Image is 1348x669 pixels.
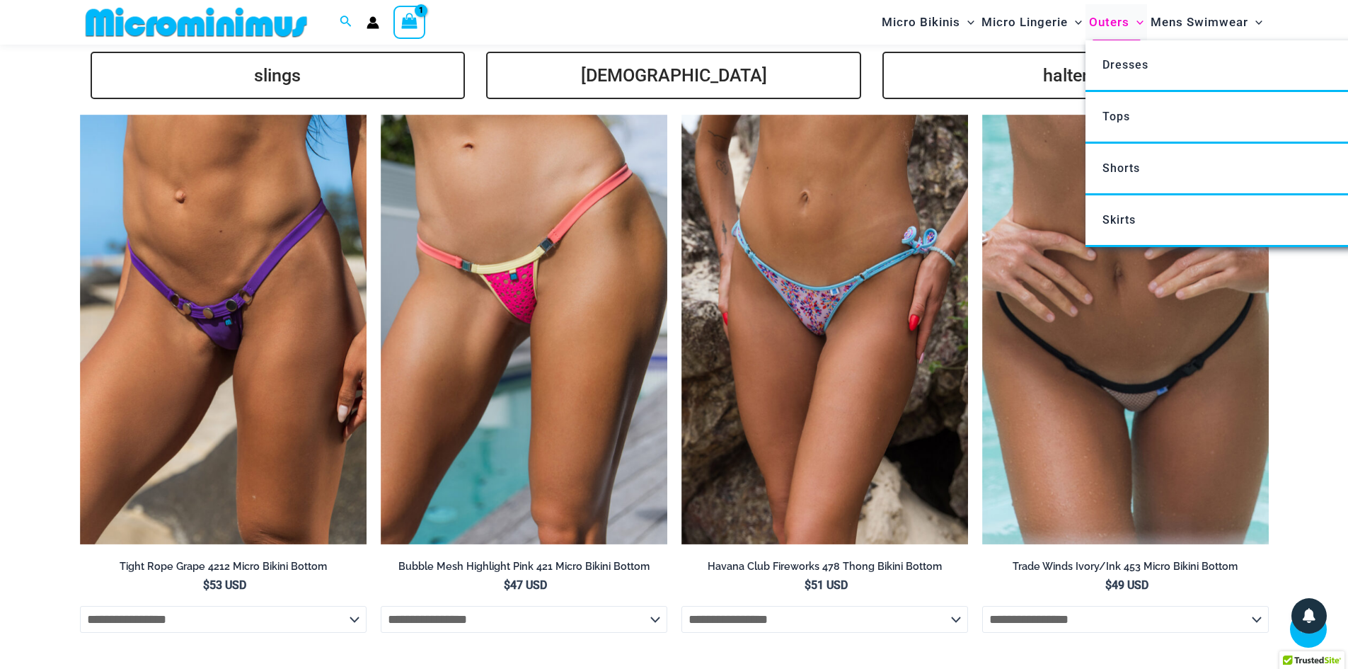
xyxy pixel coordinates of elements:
[882,52,1257,99] a: halters
[80,115,367,545] img: Tight Rope Grape 4212 Micro Bottom 01
[1129,4,1144,40] span: Menu Toggle
[381,560,667,573] h2: Bubble Mesh Highlight Pink 421 Micro Bikini Bottom
[1085,4,1147,40] a: OutersMenu ToggleMenu Toggle
[1105,578,1148,592] bdi: 49 USD
[80,6,313,38] img: MM SHOP LOGO FLAT
[381,560,667,578] a: Bubble Mesh Highlight Pink 421 Micro Bikini Bottom
[1102,161,1140,175] span: Shorts
[681,560,968,573] h2: Havana Club Fireworks 478 Thong Bikini Bottom
[340,13,352,31] a: Search icon link
[1102,58,1148,72] span: Dresses
[878,4,978,40] a: Micro BikinisMenu ToggleMenu Toggle
[80,560,367,578] a: Tight Rope Grape 4212 Micro Bikini Bottom
[91,52,466,99] a: slings
[381,115,667,545] img: Bubble Mesh Highlight Pink 421 Micro 01
[1102,110,1130,123] span: Tops
[681,115,968,545] a: Havana Club Fireworks 478 Thong 01Havana Club Fireworks 312 Tri Top 478 Thong 01Havana Club Firew...
[1068,4,1082,40] span: Menu Toggle
[978,4,1085,40] a: Micro LingerieMenu ToggleMenu Toggle
[203,578,209,592] span: $
[504,578,510,592] span: $
[381,115,667,545] a: Bubble Mesh Highlight Pink 421 Micro 01Bubble Mesh Highlight Pink 421 Micro 02Bubble Mesh Highlig...
[981,4,1068,40] span: Micro Lingerie
[982,560,1269,578] a: Trade Winds Ivory/Ink 453 Micro Bikini Bottom
[805,578,848,592] bdi: 51 USD
[982,115,1269,545] a: Trade Winds IvoryInk 453 Micro 02Trade Winds IvoryInk 384 Top 453 Micro 06Trade Winds IvoryInk 38...
[1147,4,1266,40] a: Mens SwimwearMenu ToggleMenu Toggle
[805,578,811,592] span: $
[1151,4,1248,40] span: Mens Swimwear
[486,52,861,99] a: [DEMOGRAPHIC_DATA]
[681,560,968,578] a: Havana Club Fireworks 478 Thong Bikini Bottom
[876,2,1269,42] nav: Site Navigation
[393,6,426,38] a: View Shopping Cart, 1 items
[982,560,1269,573] h2: Trade Winds Ivory/Ink 453 Micro Bikini Bottom
[504,578,547,592] bdi: 47 USD
[960,4,974,40] span: Menu Toggle
[882,4,960,40] span: Micro Bikinis
[367,16,379,29] a: Account icon link
[80,560,367,573] h2: Tight Rope Grape 4212 Micro Bikini Bottom
[1089,4,1129,40] span: Outers
[681,115,968,545] img: Havana Club Fireworks 478 Thong 01
[80,115,367,545] a: Tight Rope Grape 4212 Micro Bottom 01Tight Rope Grape 4212 Micro Bottom 02Tight Rope Grape 4212 M...
[1102,213,1136,227] span: Skirts
[1105,578,1112,592] span: $
[1248,4,1262,40] span: Menu Toggle
[203,578,246,592] bdi: 53 USD
[982,115,1269,545] img: Trade Winds IvoryInk 453 Micro 02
